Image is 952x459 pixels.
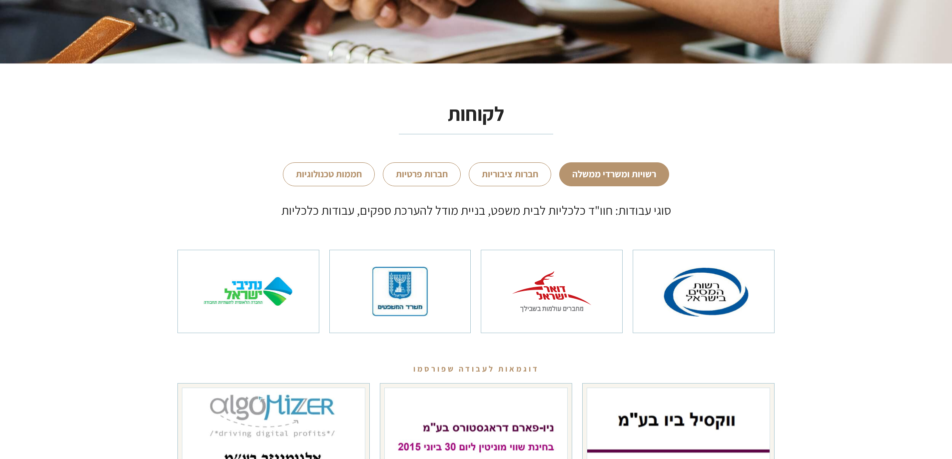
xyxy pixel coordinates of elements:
[296,168,362,180] strong: חממות טכנולוגיות
[509,269,594,315] img: רשות הדואר
[251,202,701,218] div: סוגי עבודות: חוו"ד כלכליות לבית משפט, בניית מודל להערכת ספקים, עבודות כלכליות
[396,168,448,180] strong: חברות פרטיות
[572,168,656,180] strong: רשויות ומשרדי ממשלה
[399,101,553,126] h3: לקוחות
[125,365,828,373] div: דוגמאות לעבודה שפורסמו
[203,259,293,324] img: נתיבי ישראל
[482,168,538,180] strong: חברות ציבוריות
[659,266,749,317] img: רשות המיסים
[355,261,445,322] img: משרד המשפטים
